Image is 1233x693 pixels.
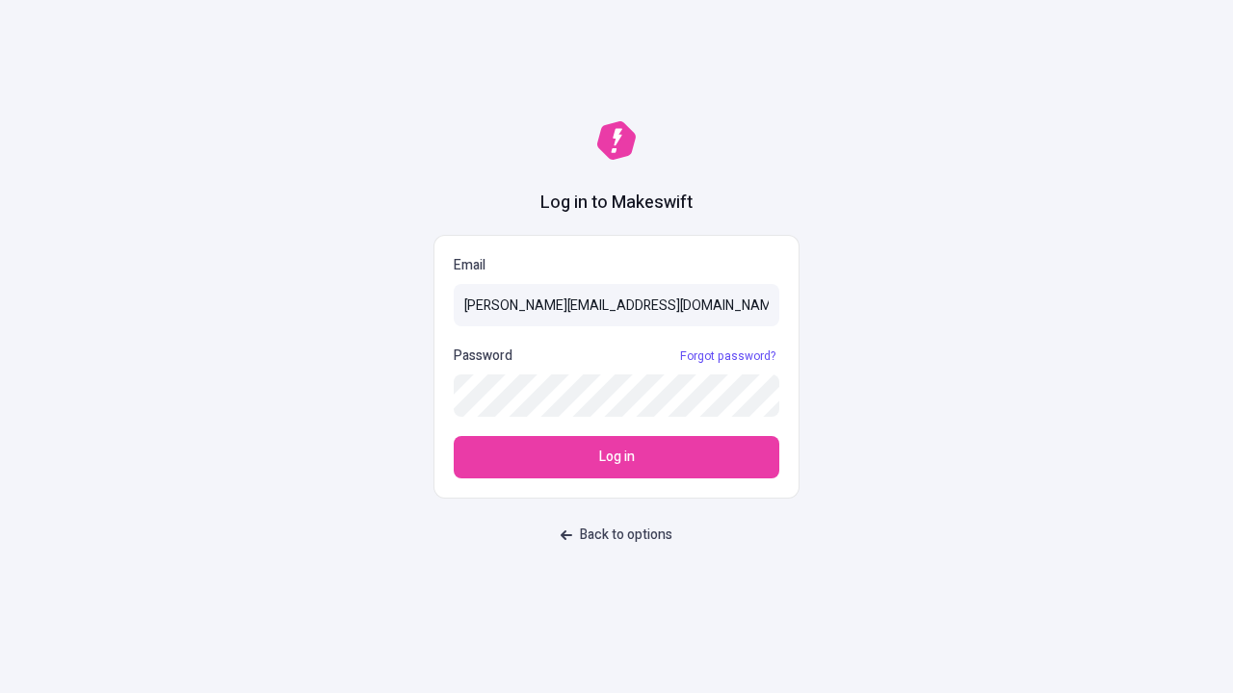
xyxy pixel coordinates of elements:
[676,348,779,364] a: Forgot password?
[580,525,672,546] span: Back to options
[454,346,512,367] p: Password
[599,447,635,468] span: Log in
[454,436,779,478] button: Log in
[454,284,779,326] input: Email
[549,518,684,552] button: Back to options
[540,191,693,216] h1: Log in to Makeswift
[454,255,779,276] p: Email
